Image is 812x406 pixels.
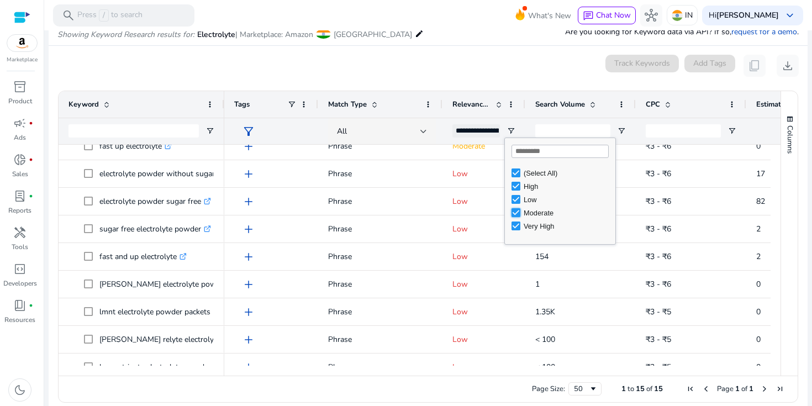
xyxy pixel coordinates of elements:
[452,218,515,240] p: Low
[328,190,433,213] p: Phrase
[337,126,347,136] span: All
[452,135,515,157] p: Moderate
[197,29,235,40] span: Electrolyte
[13,383,27,397] span: dark_mode
[242,250,255,263] span: add
[646,362,671,372] span: ₹3 - ₹5
[57,29,194,40] i: Showing Keyword Research results for:
[532,384,565,394] div: Page Size:
[535,99,585,109] span: Search Volume
[756,168,765,179] span: 17
[741,384,747,394] span: of
[777,55,799,77] button: download
[415,27,424,40] mat-icon: edit
[328,273,433,296] p: Phrase
[535,251,549,262] span: 154
[617,126,626,135] button: Open Filter Menu
[8,96,32,106] p: Product
[628,384,634,394] span: to
[783,9,797,22] span: keyboard_arrow_down
[3,278,37,288] p: Developers
[621,384,626,394] span: 1
[646,124,721,138] input: CPC Filter Input
[12,242,28,252] p: Tools
[242,278,255,291] span: add
[452,356,515,378] p: Low
[99,9,109,22] span: /
[29,121,33,125] span: fiber_manual_record
[328,300,433,323] p: Phrase
[29,194,33,198] span: fiber_manual_record
[756,334,761,345] span: 0
[646,251,671,262] span: ₹3 - ₹6
[234,99,250,109] span: Tags
[756,196,765,207] span: 82
[640,4,662,27] button: hub
[760,384,769,393] div: Next Page
[505,166,615,233] div: Filter List
[7,35,37,51] img: amazon.svg
[756,307,761,317] span: 0
[535,279,540,289] span: 1
[756,279,761,289] span: 0
[328,99,367,109] span: Match Type
[776,384,784,393] div: Last Page
[452,99,491,109] span: Relevance Score
[99,328,259,351] p: [PERSON_NAME] relyte electrolyte powder
[452,273,515,296] p: Low
[242,305,255,319] span: add
[242,333,255,346] span: add
[645,9,658,22] span: hub
[99,245,187,268] p: fast and up electrolyte
[702,384,710,393] div: Previous Page
[756,224,761,234] span: 2
[328,356,433,378] p: Phrase
[535,362,555,372] span: < 100
[524,222,612,230] div: Very High
[7,56,38,64] p: Marketplace
[68,124,199,138] input: Keyword Filter Input
[709,12,779,19] p: Hi
[99,135,172,157] p: fast up electrolyte
[99,218,211,240] p: sugar free electrolyte powder
[99,273,238,296] p: [PERSON_NAME] electrolyte powder
[8,205,31,215] p: Reports
[646,141,671,151] span: ₹3 - ₹6
[13,299,27,312] span: book_4
[654,384,663,394] span: 15
[583,10,594,22] span: chat
[328,162,433,185] p: Phrase
[785,125,795,154] span: Columns
[4,315,35,325] p: Resources
[12,169,28,179] p: Sales
[328,245,433,268] p: Phrase
[29,157,33,162] span: fiber_manual_record
[735,384,740,394] span: 1
[717,384,734,394] span: Page
[29,303,33,308] span: fiber_manual_record
[524,209,612,217] div: Moderate
[242,125,255,138] span: filter_alt
[13,80,27,93] span: inventory_2
[727,126,736,135] button: Open Filter Menu
[99,190,211,213] p: electrolyte powder sugar free
[452,190,515,213] p: Low
[99,300,220,323] p: lmnt electrolyte powder packets
[452,245,515,268] p: Low
[13,117,27,130] span: campaign
[504,138,616,245] div: Column Filter
[686,384,695,393] div: First Page
[535,124,610,138] input: Search Volume Filter Input
[672,10,683,21] img: in.svg
[568,382,602,396] div: Page Size
[749,384,753,394] span: 1
[99,356,221,378] p: key nutrients electrolyte powder
[524,182,612,191] div: High
[646,196,671,207] span: ₹3 - ₹6
[235,29,313,40] span: | Marketplace: Amazon
[646,334,671,345] span: ₹3 - ₹5
[646,224,671,234] span: ₹3 - ₹6
[646,307,671,317] span: ₹3 - ₹5
[77,9,143,22] p: Press to search
[242,195,255,208] span: add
